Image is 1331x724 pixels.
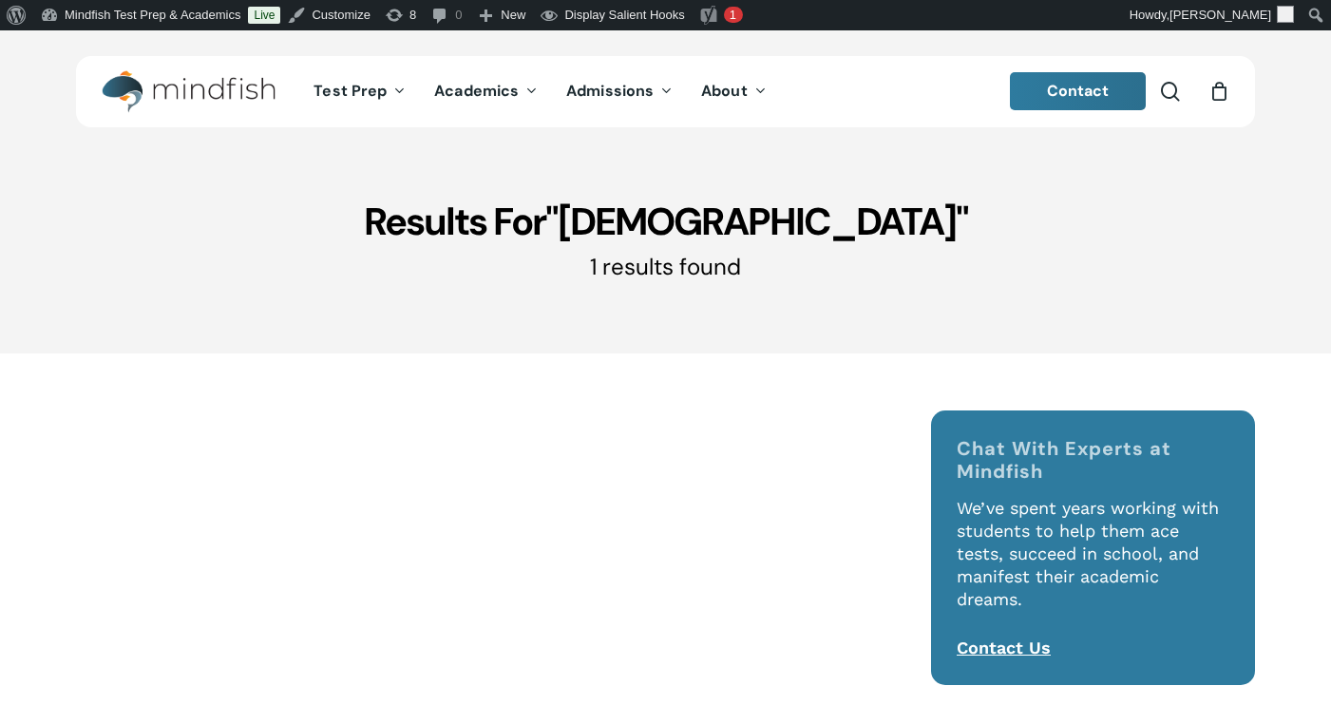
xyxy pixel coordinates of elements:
[1010,72,1147,110] a: Contact
[76,56,1255,127] header: Main Menu
[76,198,1255,245] h1: Results For
[590,252,741,281] span: 1 results found
[687,84,781,100] a: About
[566,81,654,101] span: Admissions
[957,437,1229,483] h4: Chat With Experts at Mindfish
[1208,81,1229,102] a: Cart
[248,7,280,24] a: Live
[1047,81,1110,101] span: Contact
[299,84,420,100] a: Test Prep
[299,56,780,127] nav: Main Menu
[730,8,736,22] span: 1
[957,497,1229,637] p: We’ve spent years working with students to help them ace tests, succeed in school, and manifest t...
[552,84,687,100] a: Admissions
[701,81,748,101] span: About
[434,81,519,101] span: Academics
[957,638,1051,657] a: Contact Us
[420,84,552,100] a: Academics
[314,81,387,101] span: Test Prep
[1169,8,1271,22] span: [PERSON_NAME]
[545,197,968,246] span: "[DEMOGRAPHIC_DATA]"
